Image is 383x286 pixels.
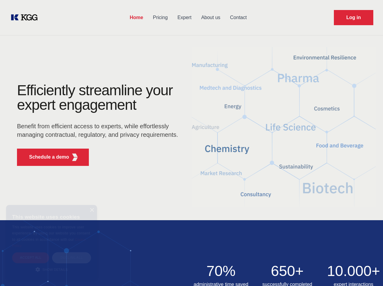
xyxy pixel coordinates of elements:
a: About us [196,10,225,25]
p: Benefit from efficient access to experts, while effortlessly managing contractual, regulatory, an... [17,122,182,139]
a: Home [125,10,148,25]
div: Accept all [12,252,49,263]
div: This website uses cookies [12,210,91,224]
a: Cookie Policy [12,238,86,247]
div: Show details [12,266,91,272]
a: Pricing [148,10,173,25]
p: Schedule a demo [29,153,69,161]
button: Schedule a demoKGG Fifth Element RED [17,149,89,166]
div: Decline all [52,252,91,263]
img: KGG Fifth Element RED [192,39,376,214]
h2: 70% [192,264,251,278]
img: KGG Fifth Element RED [71,153,79,161]
a: KOL Knowledge Platform: Talk to Key External Experts (KEE) [10,13,42,22]
span: This website uses cookies to improve user experience. By using our website you consent to all coo... [12,225,90,242]
h1: Efficiently streamline your expert engagement [17,83,182,112]
a: Contact [225,10,252,25]
span: Show details [42,268,68,271]
div: Close [89,208,94,213]
h2: 650+ [258,264,317,278]
a: Request Demo [334,10,373,25]
a: Expert [173,10,196,25]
